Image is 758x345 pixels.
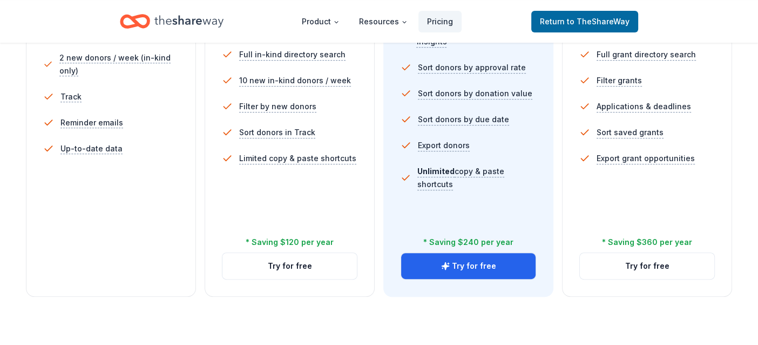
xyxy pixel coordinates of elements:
span: Filter grants [597,74,642,87]
span: Return [540,15,630,28]
span: Export grant opportunities [597,152,695,165]
span: to TheShareWay [567,17,630,26]
a: Home [120,9,224,34]
span: Unlimited [417,167,455,176]
span: Full grant directory search [597,48,696,61]
span: Full in-kind directory search [239,48,346,61]
button: Resources [350,11,416,32]
span: Sort donors in Track [239,126,315,139]
button: Try for free [401,253,536,279]
span: Reminder emails [60,116,123,129]
span: Export donors [418,139,470,152]
a: Pricing [418,11,462,32]
nav: Main [293,9,462,34]
span: 10 new in-kind donors / week [239,74,351,87]
span: Filter by new donors [239,100,316,113]
div: * Saving $360 per year [602,236,692,249]
span: Sort donors by donation value [418,87,532,100]
div: * Saving $240 per year [423,236,513,249]
a: Returnto TheShareWay [531,11,638,32]
span: Track [60,90,82,103]
span: copy & paste shortcuts [417,167,504,189]
button: Try for free [222,253,357,279]
span: Sort saved grants [597,126,664,139]
span: 2 new donors / week (in-kind only) [59,51,179,77]
button: Product [293,11,348,32]
div: * Saving $120 per year [246,236,334,249]
span: Applications & deadlines [597,100,691,113]
span: Up-to-date data [60,142,123,155]
span: Sort donors by due date [418,113,509,126]
span: Sort donors by approval rate [418,61,526,74]
span: Limited copy & paste shortcuts [239,152,356,165]
button: Try for free [580,253,714,279]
